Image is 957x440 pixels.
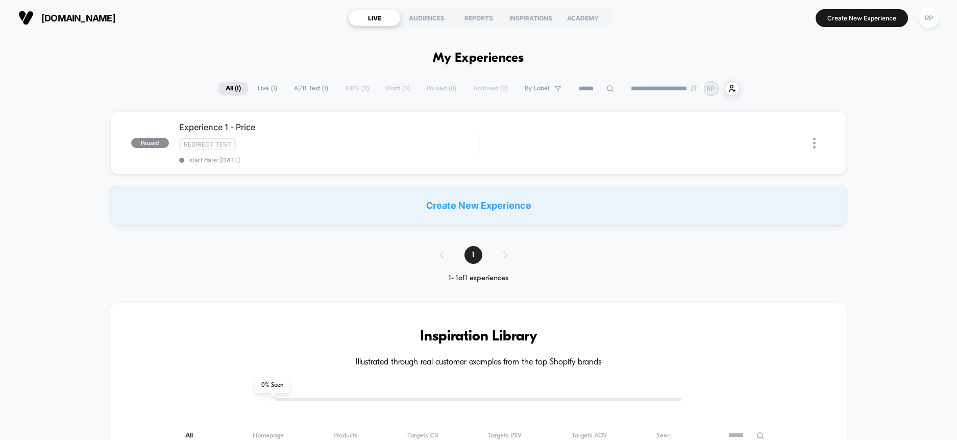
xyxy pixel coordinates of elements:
[250,82,285,95] span: Live ( 1 )
[185,432,203,439] span: All
[333,432,357,439] span: Products
[179,138,236,150] span: Redirect Test
[453,10,505,26] div: REPORTS
[179,156,478,164] span: start date: [DATE]
[349,10,401,26] div: LIVE
[286,82,336,95] span: A/B Test ( 1 )
[255,378,289,393] span: 0 % Seen
[525,85,549,92] span: By Label
[707,85,715,92] p: RP
[5,253,21,270] button: Play, NEW DEMO 2025-VEED.mp4
[414,257,445,266] input: Volume
[916,8,942,29] button: RP
[131,138,169,148] span: paused
[15,10,118,26] button: [DOMAIN_NAME]
[141,329,817,345] h3: Inspiration Library
[407,432,438,439] span: Targets CR
[816,9,908,27] button: Create New Experience
[367,256,395,267] div: Duration
[401,10,453,26] div: AUDIENCES
[557,10,609,26] div: ACADEMY
[429,274,528,283] div: 1 - 1 of 1 experiences
[179,122,478,132] span: Experience 1 - Price
[656,432,671,439] span: Seen
[110,185,847,226] div: Create New Experience
[218,82,249,95] span: All ( 1 )
[488,432,522,439] span: Targets PSV
[464,246,482,264] span: 1
[433,51,524,66] h1: My Experiences
[691,85,697,91] img: end
[8,239,482,249] input: Seek
[572,432,607,439] span: Targets AOV
[813,138,816,149] img: close
[18,10,34,26] img: Visually logo
[253,432,284,439] span: Homepage
[232,125,256,150] button: Play, NEW DEMO 2025-VEED.mp4
[342,256,366,267] div: Current time
[505,10,557,26] div: INSPIRATIONS
[141,358,817,368] h4: Illustrated through real customer examples from the top Shopify brands
[41,13,115,23] span: [DOMAIN_NAME]
[919,8,939,28] div: RP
